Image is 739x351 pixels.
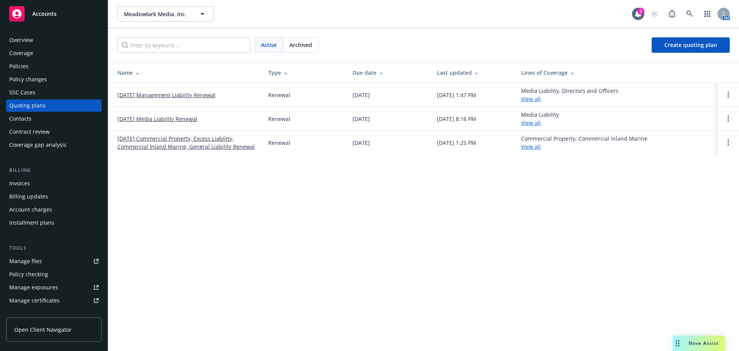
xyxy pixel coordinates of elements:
span: Active [261,41,277,49]
a: Manage claims [6,307,102,320]
div: Media Liability, Directors and Officers [521,87,619,103]
a: Manage exposures [6,281,102,294]
a: [DATE] Media Liability Renewal [117,115,197,123]
a: View all [521,95,541,102]
div: Renewal [268,115,290,123]
a: Policy checking [6,268,102,280]
a: Overview [6,34,102,46]
a: View all [521,143,541,150]
span: Meadowlark Media, Inc. [124,10,191,18]
div: Coverage gap analysis [9,139,67,151]
a: Coverage gap analysis [6,139,102,151]
div: [DATE] 1:25 PM [437,139,476,147]
a: Search [682,6,697,22]
div: [DATE] 8:16 PM [437,115,476,123]
div: Invoices [9,177,30,190]
span: Accounts [32,11,57,17]
div: Installment plans [9,217,54,229]
div: Media Liability [521,111,559,127]
div: [DATE] 1:47 PM [437,91,476,99]
a: [DATE] Commercial Property, Excess Liability, Commercial Inland Marine, General Liability Renewal [117,134,256,151]
div: Contacts [9,113,32,125]
div: 2 [637,8,644,15]
button: Meadowlark Media, Inc. [117,6,214,22]
a: Manage files [6,255,102,267]
a: Installment plans [6,217,102,229]
div: Quoting plans [9,99,46,112]
div: Coverage [9,47,33,59]
a: Report a Bug [664,6,680,22]
div: Manage exposures [9,281,58,294]
a: Manage certificates [6,294,102,307]
div: Manage certificates [9,294,60,307]
a: Start snowing [647,6,662,22]
div: Renewal [268,139,290,147]
a: Coverage [6,47,102,59]
a: Open options [724,114,733,123]
a: Invoices [6,177,102,190]
div: Renewal [268,91,290,99]
div: [DATE] [353,139,370,147]
a: Create quoting plan [652,37,730,53]
span: Open Client Navigator [14,326,72,334]
div: Name [117,69,256,77]
div: Policies [9,60,28,72]
button: Nova Assist [673,336,725,351]
a: Open options [724,90,733,99]
div: Policy checking [9,268,48,280]
div: Manage claims [9,307,48,320]
a: View all [521,119,541,126]
a: [DATE] Management Liability Renewal [117,91,216,99]
div: Policy changes [9,73,47,86]
div: Billing updates [9,190,48,203]
div: [DATE] [353,115,370,123]
div: Contract review [9,126,50,138]
a: Quoting plans [6,99,102,112]
span: Archived [289,41,312,49]
div: Overview [9,34,33,46]
div: Type [268,69,340,77]
div: [DATE] [353,91,370,99]
div: Account charges [9,203,52,216]
a: Contract review [6,126,102,138]
a: Account charges [6,203,102,216]
a: SSC Cases [6,86,102,99]
div: Due date [353,69,425,77]
a: Billing updates [6,190,102,203]
div: Drag to move [673,336,682,351]
div: Tools [6,244,102,252]
input: Filter by keyword... [117,37,251,53]
div: Billing [6,166,102,174]
a: Contacts [6,113,102,125]
div: SSC Cases [9,86,35,99]
a: Switch app [700,6,715,22]
a: Open options [724,138,733,147]
div: Manage files [9,255,42,267]
a: Policy changes [6,73,102,86]
a: Policies [6,60,102,72]
span: Create quoting plan [664,41,717,49]
span: Nova Assist [689,340,719,346]
div: Lines of Coverage [521,69,711,77]
div: Last updated [437,69,509,77]
a: Accounts [6,3,102,25]
div: Commercial Property, Commercial Inland Marine [521,134,647,151]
